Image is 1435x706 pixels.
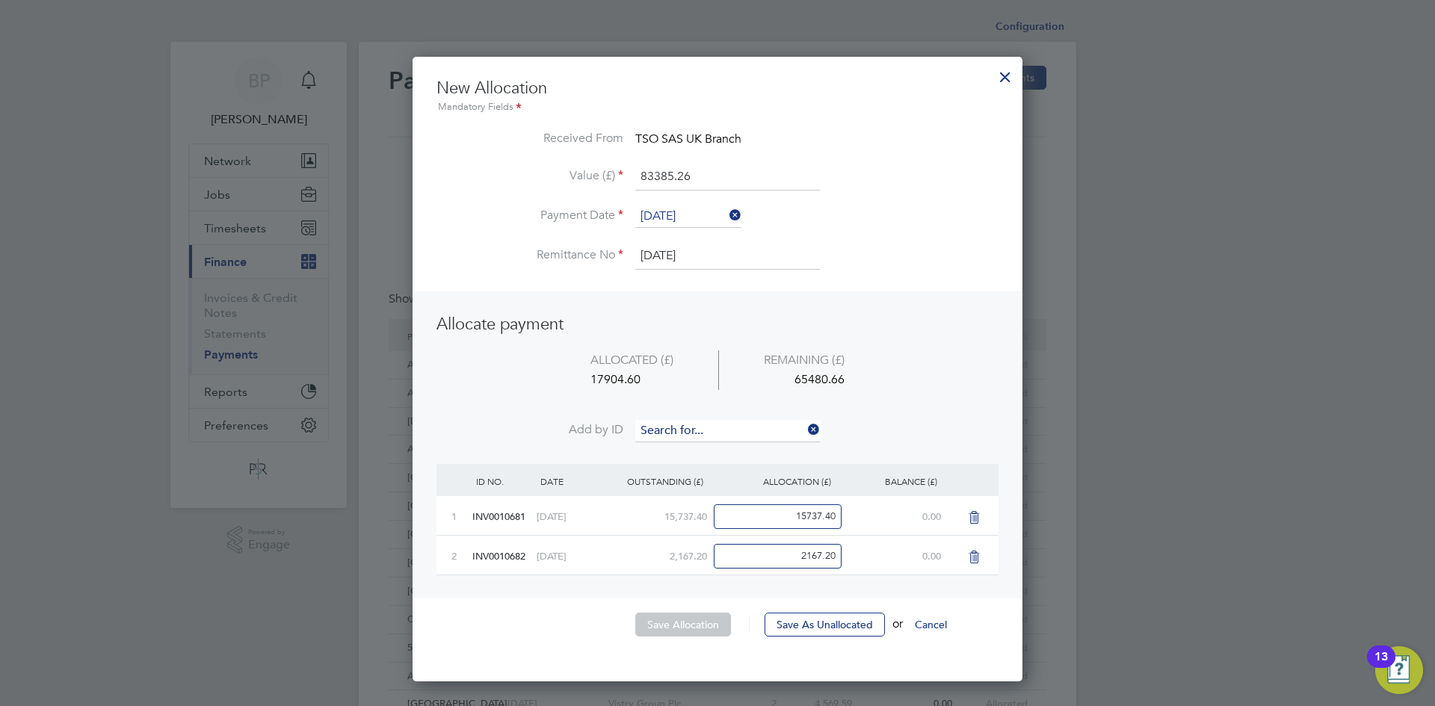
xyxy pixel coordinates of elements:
[451,536,472,575] div: 2
[436,78,999,116] h3: New Allocation
[436,208,623,223] label: Payment Date
[436,99,999,116] div: Mandatory Fields
[600,496,706,535] div: 15,737.40
[436,247,623,263] label: Remittance No
[718,370,889,390] div: 65480.66
[835,536,941,575] div: 0.00
[635,131,741,146] span: TSO SAS UK Branch
[436,131,623,146] label: Received From
[718,350,889,371] div: REMAINING (£)
[1374,657,1388,676] div: 13
[472,464,536,498] div: ID NO.
[436,314,999,335] h3: Allocate payment
[436,613,999,651] li: or
[537,536,600,575] div: [DATE]
[537,464,600,498] div: DATE
[569,422,623,438] span: Add by ID
[537,496,600,535] div: [DATE]
[600,464,706,498] div: OUTSTANDING (£)
[707,464,835,498] div: ALLOCATION (£)
[436,168,623,184] label: Value (£)
[835,496,941,535] div: 0.00
[835,464,941,498] div: BALANCE (£)
[472,496,536,535] div: INV0010681
[635,420,820,442] input: Search for...
[546,350,718,371] div: ALLOCATED (£)
[1375,646,1423,694] button: Open Resource Center, 13 new notifications
[765,613,885,637] button: Save As Unallocated
[546,370,718,390] div: 17904.60
[451,496,472,535] div: 1
[635,205,741,228] input: Select one
[635,613,731,637] button: Save Allocation
[903,613,959,637] button: Cancel
[600,536,706,575] div: 2,167.20
[472,536,536,575] div: INV0010682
